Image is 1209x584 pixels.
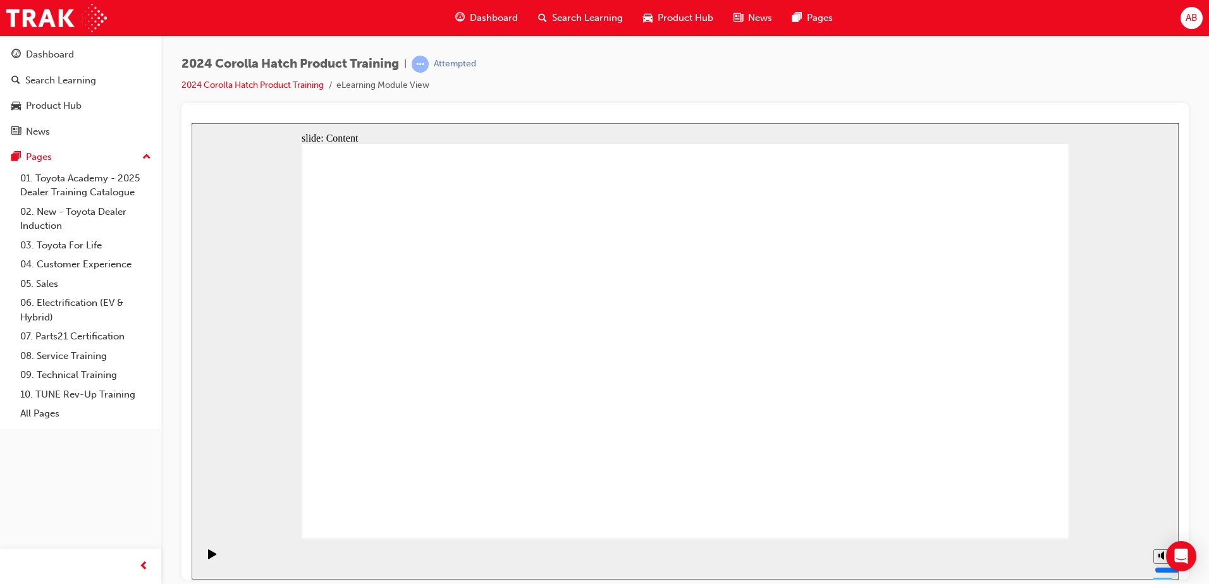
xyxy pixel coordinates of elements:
[5,40,156,145] button: DashboardSearch LearningProduct HubNews
[748,11,772,25] span: News
[15,346,156,366] a: 08. Service Training
[15,236,156,255] a: 03. Toyota For Life
[11,126,21,138] span: news-icon
[11,49,21,61] span: guage-icon
[5,145,156,169] button: Pages
[633,5,723,31] a: car-iconProduct Hub
[181,80,324,90] a: 2024 Corolla Hatch Product Training
[455,10,465,26] span: guage-icon
[963,442,1045,452] input: volume
[723,5,782,31] a: news-iconNews
[6,415,28,456] div: playback controls
[26,125,50,139] div: News
[5,120,156,143] a: News
[15,293,156,327] a: 06. Electrification (EV & Hybrid)
[962,426,982,441] button: Mute (Ctrl+Alt+M)
[792,10,802,26] span: pages-icon
[15,385,156,405] a: 10. TUNE Rev-Up Training
[5,94,156,118] a: Product Hub
[412,56,429,73] span: learningRecordVerb_ATTEMPT-icon
[5,69,156,92] a: Search Learning
[15,169,156,202] a: 01. Toyota Academy - 2025 Dealer Training Catalogue
[404,57,407,71] span: |
[15,255,156,274] a: 04. Customer Experience
[181,57,399,71] span: 2024 Corolla Hatch Product Training
[11,100,21,112] span: car-icon
[733,10,743,26] span: news-icon
[955,415,981,456] div: misc controls
[11,152,21,163] span: pages-icon
[470,11,518,25] span: Dashboard
[11,75,20,87] span: search-icon
[25,73,96,88] div: Search Learning
[807,11,833,25] span: Pages
[26,99,82,113] div: Product Hub
[5,43,156,66] a: Dashboard
[1186,11,1198,25] span: AB
[15,274,156,294] a: 05. Sales
[6,425,28,447] button: Play (Ctrl+Alt+P)
[15,404,156,423] a: All Pages
[1181,7,1203,29] button: AB
[1166,541,1196,571] div: Open Intercom Messenger
[139,559,149,575] span: prev-icon
[15,365,156,385] a: 09. Technical Training
[336,78,429,93] li: eLearning Module View
[6,4,107,32] img: Trak
[782,5,843,31] a: pages-iconPages
[26,47,74,62] div: Dashboard
[15,327,156,346] a: 07. Parts21 Certification
[445,5,528,31] a: guage-iconDashboard
[434,58,476,70] div: Attempted
[142,149,151,166] span: up-icon
[26,150,52,164] div: Pages
[538,10,547,26] span: search-icon
[528,5,633,31] a: search-iconSearch Learning
[643,10,653,26] span: car-icon
[552,11,623,25] span: Search Learning
[15,202,156,236] a: 02. New - Toyota Dealer Induction
[658,11,713,25] span: Product Hub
